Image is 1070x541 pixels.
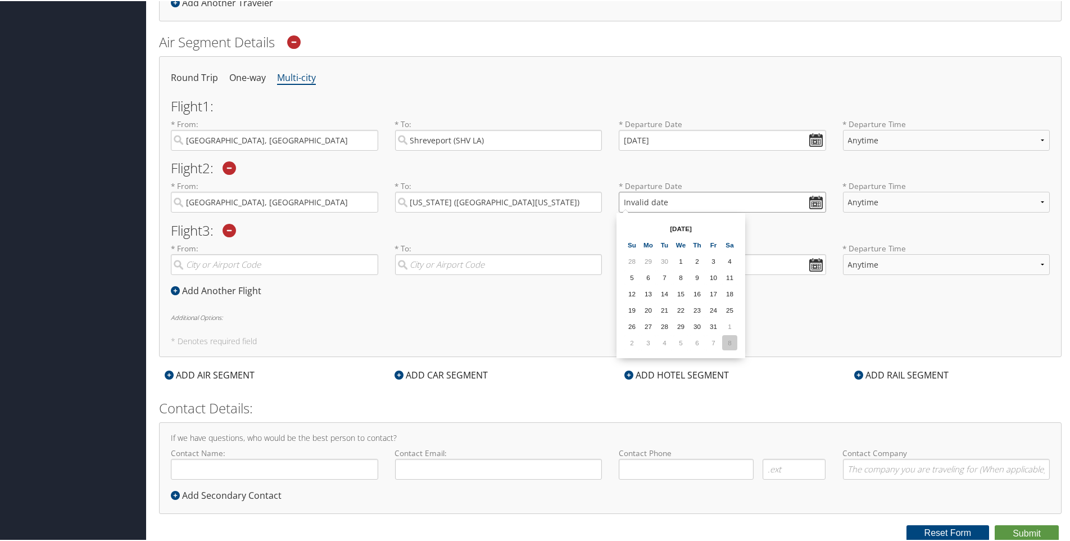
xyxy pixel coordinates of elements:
[624,318,640,333] td: 26
[171,98,1050,112] h2: Flight 1 :
[171,447,378,479] label: Contact Name:
[395,242,602,274] label: * To:
[690,301,705,317] td: 23
[171,67,218,87] li: Round Trip
[624,334,640,349] td: 2
[159,31,1062,51] h2: Air Segment Details
[843,129,1050,150] select: * Departure Time
[690,318,705,333] td: 30
[277,67,316,87] li: Multi-city
[657,269,672,284] td: 7
[229,67,266,87] li: One-way
[619,367,735,381] div: ADD HOTEL SEGMENT
[690,285,705,300] td: 16
[171,283,267,296] div: Add Another Flight
[641,301,656,317] td: 20
[641,269,656,284] td: 6
[641,285,656,300] td: 13
[624,285,640,300] td: 12
[395,179,602,211] label: * To:
[657,334,672,349] td: 4
[641,220,721,235] th: [DATE]
[722,285,737,300] td: 18
[619,191,826,211] input: MM/DD/YYYY
[690,236,705,251] th: Th
[673,301,688,317] td: 22
[171,179,378,211] label: * From:
[171,253,378,274] input: City or Airport Code
[706,236,721,251] th: Fr
[906,524,990,540] button: Reset Form
[673,334,688,349] td: 5
[171,242,378,274] label: * From:
[843,458,1050,479] input: Contact Company
[619,118,826,129] label: * Departure Date
[395,129,602,150] input: City or Airport Code
[171,118,378,150] label: * From:
[624,269,640,284] td: 5
[171,160,1050,174] h2: Flight 2 :
[706,269,721,284] td: 10
[690,253,705,268] td: 2
[673,269,688,284] td: 8
[722,318,737,333] td: 1
[706,301,721,317] td: 24
[763,458,826,479] input: .ext
[641,334,656,349] td: 3
[395,118,602,150] label: * To:
[722,334,737,349] td: 8
[706,285,721,300] td: 17
[657,318,672,333] td: 28
[657,236,672,251] th: Tu
[159,367,260,381] div: ADD AIR SEGMENT
[706,253,721,268] td: 3
[624,301,640,317] td: 19
[657,301,672,317] td: 21
[641,318,656,333] td: 27
[673,253,688,268] td: 1
[171,336,1050,344] h5: * Denotes required field
[706,334,721,349] td: 7
[843,118,1050,159] label: * Departure Time
[843,253,1050,274] select: * Departure Time
[624,236,640,251] th: Su
[171,433,1050,441] h4: If we have questions, who would be the best person to contact?
[673,285,688,300] td: 15
[641,253,656,268] td: 29
[657,253,672,268] td: 30
[706,318,721,333] td: 31
[171,191,378,211] input: City or Airport Code
[624,253,640,268] td: 28
[690,334,705,349] td: 6
[395,458,602,479] input: Contact Email:
[673,236,688,251] th: We
[722,301,737,317] td: 25
[722,253,737,268] td: 4
[159,398,1062,417] h2: Contact Details:
[722,236,737,251] th: Sa
[690,269,705,284] td: 9
[722,269,737,284] td: 11
[389,367,493,381] div: ADD CAR SEGMENT
[843,191,1050,211] select: * Departure Time
[843,447,1050,479] label: Contact Company
[395,191,602,211] input: City or Airport Code
[395,447,602,479] label: Contact Email:
[619,129,826,150] input: MM/DD/YYYY
[619,179,826,191] label: * Departure Date
[657,285,672,300] td: 14
[171,458,378,479] input: Contact Name:
[171,313,1050,319] h6: Additional Options:
[171,223,1050,236] h2: Flight 3 :
[641,236,656,251] th: Mo
[843,179,1050,220] label: * Departure Time
[995,524,1059,541] button: Submit
[171,488,287,501] div: Add Secondary Contact
[843,242,1050,283] label: * Departure Time
[619,447,826,458] label: Contact Phone
[395,253,602,274] input: City or Airport Code
[849,367,954,381] div: ADD RAIL SEGMENT
[673,318,688,333] td: 29
[171,129,378,150] input: City or Airport Code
